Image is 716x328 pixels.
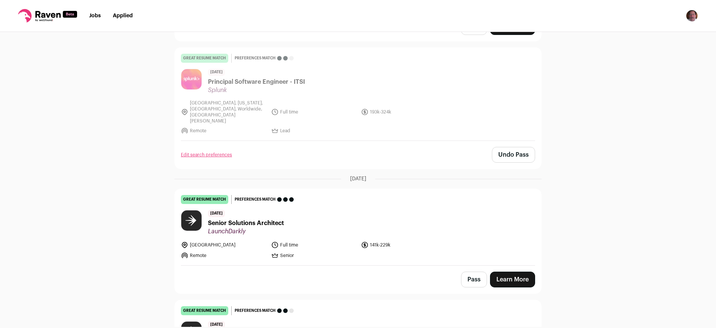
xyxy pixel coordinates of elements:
[235,54,276,62] span: Preferences match
[181,69,202,89] img: 0b8279a4ae0c47a7298bb075bd3dff23763e87688d10b31ca53e82ec31fdbb80.jpg
[113,13,133,18] a: Applied
[361,241,447,249] li: 141k-229k
[181,54,228,63] div: great resume match
[350,175,366,183] span: [DATE]
[271,127,357,135] li: Lead
[361,100,447,124] li: 193k-324k
[686,10,698,22] img: 14410719-medium_jpg
[686,10,698,22] button: Open dropdown
[208,69,225,76] span: [DATE]
[271,100,357,124] li: Full time
[208,86,305,94] span: Splunk
[181,100,267,124] li: [GEOGRAPHIC_DATA], [US_STATE], [GEOGRAPHIC_DATA], Worldwide, [GEOGRAPHIC_DATA][PERSON_NAME]
[235,307,276,314] span: Preferences match
[461,272,487,287] button: Pass
[490,272,535,287] a: Learn More
[208,77,305,86] span: Principal Software Engineer - ITSI
[175,48,541,141] a: great resume match Preferences match [DATE] Principal Software Engineer - ITSI Splunk [GEOGRAPHIC...
[271,252,357,259] li: Senior
[208,228,284,235] span: LaunchDarkly
[208,219,284,228] span: Senior Solutions Architect
[181,252,267,259] li: Remote
[181,195,228,204] div: great resume match
[181,241,267,249] li: [GEOGRAPHIC_DATA]
[492,147,535,163] button: Undo Pass
[181,127,267,135] li: Remote
[208,210,225,217] span: [DATE]
[271,241,357,249] li: Full time
[175,189,541,265] a: great resume match Preferences match [DATE] Senior Solutions Architect LaunchDarkly [GEOGRAPHIC_D...
[89,13,101,18] a: Jobs
[181,210,202,231] img: 5cad6ce5a203977903d15535070a3b2309989586da837a02bc640e69fbc3b546.png
[181,152,232,158] a: Edit search preferences
[181,306,228,315] div: great resume match
[235,196,276,203] span: Preferences match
